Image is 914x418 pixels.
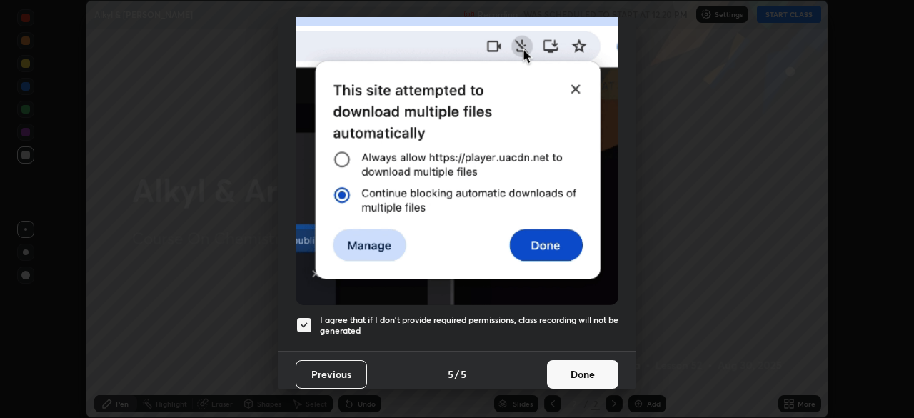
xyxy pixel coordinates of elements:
h4: / [455,367,459,382]
button: Previous [296,360,367,389]
h5: I agree that if I don't provide required permissions, class recording will not be generated [320,314,618,337]
button: Done [547,360,618,389]
h4: 5 [461,367,466,382]
h4: 5 [448,367,453,382]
